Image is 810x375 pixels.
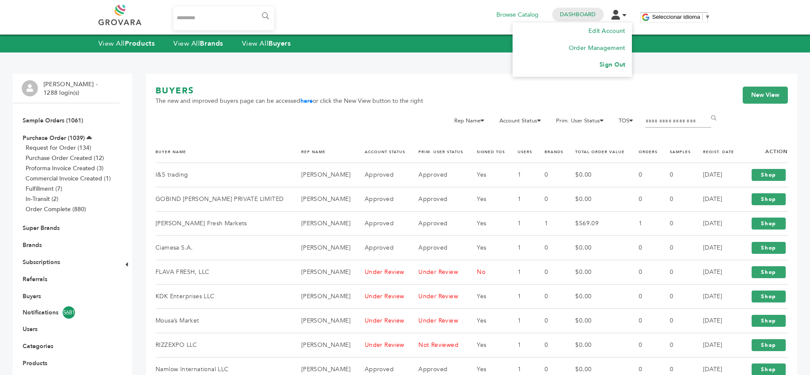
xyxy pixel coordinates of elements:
[418,149,463,154] a: PRIM. USER STATUS
[291,308,354,333] td: [PERSON_NAME]
[291,333,354,357] td: [PERSON_NAME]
[26,164,104,172] a: Proforma Invoice Created (3)
[354,308,408,333] td: Under Review
[507,333,533,357] td: 1
[23,241,42,249] a: Brands
[628,235,659,260] td: 0
[408,260,466,284] td: Under Review
[26,185,62,193] a: Fulfillment (7)
[534,187,565,211] td: 0
[736,141,788,163] th: Action
[534,235,565,260] td: 0
[534,308,565,333] td: 0
[173,6,274,30] input: Search...
[565,235,628,260] td: $0.00
[450,116,493,130] li: Rep Name
[507,284,533,308] td: 1
[639,149,657,154] a: ORDERS
[408,235,466,260] td: Approved
[752,242,786,254] a: Shop
[242,39,291,48] a: View AllBuyers
[614,116,642,130] li: TOS
[23,306,110,319] a: Notifications5681
[156,260,291,284] td: FLAVA FRESH, LLC
[408,308,466,333] td: Under Review
[692,284,736,308] td: [DATE]
[408,187,466,211] td: Approved
[692,235,736,260] td: [DATE]
[588,27,625,35] a: Edit Account
[518,149,532,154] a: USERS
[534,284,565,308] td: 0
[156,187,291,211] td: GOBIND [PERSON_NAME] PRIVATE LIMITED
[496,10,539,20] a: Browse Catalog
[600,61,625,69] a: Sign Out
[300,97,313,105] a: here
[569,44,626,52] a: Order Management
[628,260,659,284] td: 0
[291,163,354,187] td: [PERSON_NAME]
[354,235,408,260] td: Approved
[703,149,734,154] a: REGIST. DATE
[659,187,692,211] td: 0
[507,187,533,211] td: 1
[659,308,692,333] td: 0
[408,284,466,308] td: Under Review
[507,211,533,235] td: 1
[692,187,736,211] td: [DATE]
[26,205,86,213] a: Order Complete (880)
[22,80,38,96] img: profile.png
[752,193,786,205] a: Shop
[466,187,507,211] td: Yes
[63,306,75,319] span: 5681
[98,39,155,48] a: View AllProducts
[23,134,85,142] a: Purchase Order (1039)
[495,116,550,130] li: Account Status
[545,149,563,154] a: BRANDS
[156,97,423,105] span: The new and improved buyers page can be accessed or click the New View button to the right
[507,308,533,333] td: 1
[23,116,83,125] a: Sample Orders (1061)
[354,284,408,308] td: Under Review
[365,149,405,154] a: ACCOUNT STATUS
[752,315,786,327] a: Shop
[23,224,60,232] a: Super Brands
[354,187,408,211] td: Approved
[354,260,408,284] td: Under Review
[752,291,786,302] a: Shop
[291,235,354,260] td: [PERSON_NAME]
[565,211,628,235] td: $569.09
[156,284,291,308] td: KDK Enterprises LLC
[156,235,291,260] td: Ciamesa S.A.
[291,284,354,308] td: [PERSON_NAME]
[43,80,100,97] li: [PERSON_NAME] - 1288 login(s)
[692,163,736,187] td: [DATE]
[652,14,711,20] a: Seleccionar idioma​
[466,235,507,260] td: Yes
[507,235,533,260] td: 1
[743,87,788,104] a: New View
[565,284,628,308] td: $0.00
[26,144,91,152] a: Request for Order (134)
[628,187,659,211] td: 0
[565,260,628,284] td: $0.00
[466,260,507,284] td: No
[628,211,659,235] td: 1
[408,163,466,187] td: Approved
[156,211,291,235] td: [PERSON_NAME] Fresh Markets
[692,211,736,235] td: [DATE]
[23,275,47,283] a: Referrals
[466,308,507,333] td: Yes
[466,211,507,235] td: Yes
[291,211,354,235] td: [PERSON_NAME]
[507,260,533,284] td: 1
[268,39,291,48] strong: Buyers
[26,154,104,162] a: Purchase Order Created (12)
[354,211,408,235] td: Approved
[628,308,659,333] td: 0
[156,149,186,154] a: BUYER NAME
[125,39,155,48] strong: Products
[628,333,659,357] td: 0
[692,260,736,284] td: [DATE]
[534,260,565,284] td: 0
